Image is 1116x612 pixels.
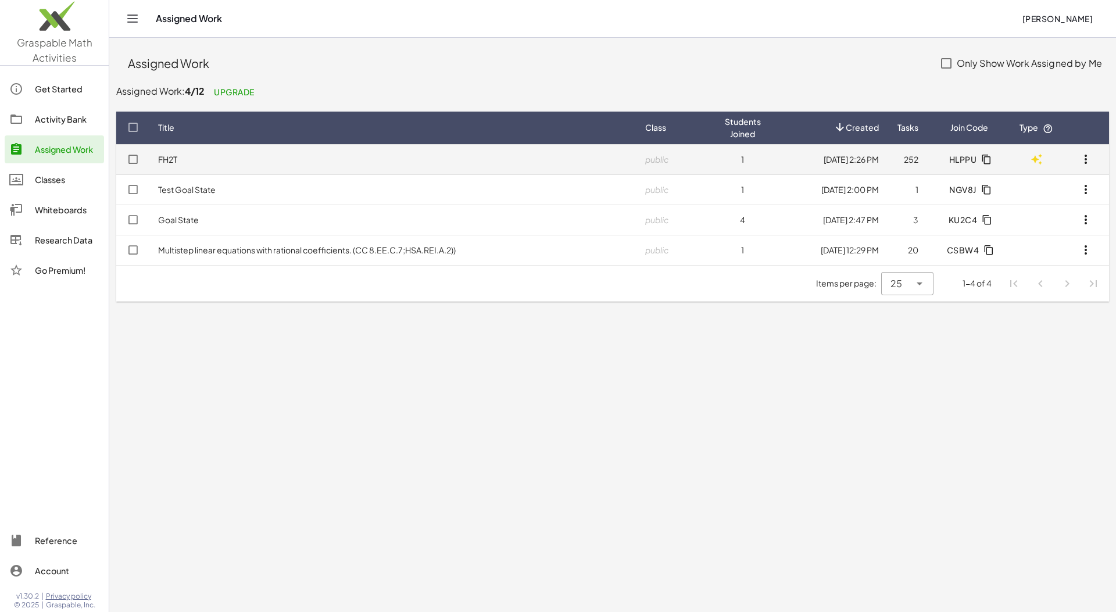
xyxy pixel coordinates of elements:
a: Assigned Work [5,135,104,163]
span: public [645,214,669,225]
span: Created [846,121,879,134]
span: v1.30.2 [16,592,39,601]
button: HLPPU [939,149,999,170]
span: Class [645,121,666,134]
td: [DATE] 2:26 PM [770,144,888,174]
div: Assigned Work [35,142,99,156]
button: NGV8J [940,179,999,200]
button: [PERSON_NAME] [1013,8,1102,29]
p: Assigned Work: [116,82,1109,102]
div: 1-4 of 4 [963,277,992,289]
span: public [645,154,669,164]
span: Items per page: [816,277,881,289]
a: Activity Bank [5,105,104,133]
span: Upgrade [214,87,255,97]
div: Classes [35,173,99,187]
span: © 2025 [14,600,39,610]
span: public [645,245,669,255]
span: Students Joined [725,116,761,140]
span: Graspable Math Activities [17,36,92,64]
span: Title [158,121,174,134]
a: Account [5,557,104,585]
label: Only Show Work Assigned by Me [957,49,1102,77]
a: Research Data [5,226,104,254]
span: public [645,184,669,195]
div: Activity Bank [35,112,99,126]
td: [DATE] 12:29 PM [770,235,888,265]
span: Join Code [950,121,988,134]
td: 252 [888,144,928,174]
span: CSBW4 [946,245,979,255]
div: Get Started [35,82,99,96]
div: Research Data [35,233,99,247]
a: Classes [5,166,104,194]
div: Account [35,564,99,578]
td: 1 [716,235,770,265]
a: FH2T [158,154,177,164]
td: 1 [716,144,770,174]
button: KU2C4 [939,209,999,230]
a: Test Goal State [158,184,216,195]
div: Assigned Work [128,55,929,71]
button: CSBW4 [937,239,1001,260]
div: Whiteboards [35,203,99,217]
div: Reference [35,534,99,547]
td: [DATE] 2:00 PM [770,174,888,205]
span: Tasks [897,121,918,134]
a: Privacy policy [46,592,95,601]
td: 4 [716,205,770,235]
span: NGV8J [949,184,977,195]
a: Goal State [158,214,199,225]
a: Reference [5,527,104,554]
td: 3 [888,205,928,235]
span: 25 [890,277,902,291]
span: [PERSON_NAME] [1022,13,1093,24]
a: Whiteboards [5,196,104,224]
span: HLPPU [949,154,977,164]
td: 20 [888,235,928,265]
span: Type [1020,122,1053,133]
span: KU2C4 [948,214,977,225]
nav: Pagination Navigation [1001,270,1107,297]
td: [DATE] 2:47 PM [770,205,888,235]
span: | [41,592,44,601]
span: 4/12 [185,85,205,97]
div: Go Premium! [35,263,99,277]
td: 1 [716,174,770,205]
button: Toggle navigation [123,9,142,28]
td: 1 [888,174,928,205]
a: Get Started [5,75,104,103]
a: Multistep linear equations with rational coefficients. (CC 8.EE.C.7;HSA.REI.A.2)) [158,245,456,255]
span: Graspable, Inc. [46,600,95,610]
a: Upgrade [205,81,264,102]
span: | [41,600,44,610]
